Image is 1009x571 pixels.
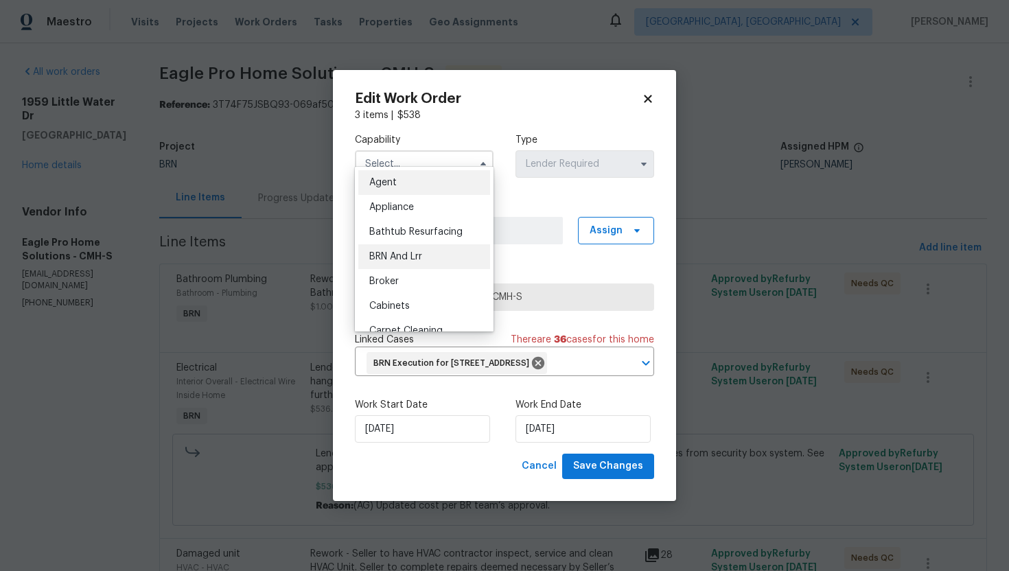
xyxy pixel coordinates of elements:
[515,133,654,147] label: Type
[636,353,656,373] button: Open
[511,333,654,347] span: There are case s for this home
[636,156,652,172] button: Show options
[355,398,494,412] label: Work Start Date
[369,326,443,336] span: Carpet Cleaning
[554,335,566,345] span: 36
[369,227,463,237] span: Bathtub Resurfacing
[369,277,399,286] span: Broker
[369,202,414,212] span: Appliance
[590,224,623,237] span: Assign
[397,110,421,120] span: $ 538
[355,150,494,178] input: Select...
[355,266,654,280] label: Trade Partner
[373,358,535,369] span: BRN Execution for [STREET_ADDRESS]
[516,454,562,479] button: Cancel
[562,454,654,479] button: Save Changes
[355,108,654,122] div: 3 items |
[515,415,651,443] input: M/D/YYYY
[515,150,654,178] input: Select...
[355,200,654,213] label: Work Order Manager
[355,333,414,347] span: Linked Cases
[522,458,557,475] span: Cancel
[367,290,642,304] span: Eagle Pro Home Solutions - CMH-S
[573,458,643,475] span: Save Changes
[355,415,490,443] input: M/D/YYYY
[369,252,422,261] span: BRN And Lrr
[355,133,494,147] label: Capability
[355,92,642,106] h2: Edit Work Order
[515,398,654,412] label: Work End Date
[367,352,547,374] div: BRN Execution for [STREET_ADDRESS]
[369,178,397,187] span: Agent
[475,156,491,172] button: Hide options
[369,301,410,311] span: Cabinets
